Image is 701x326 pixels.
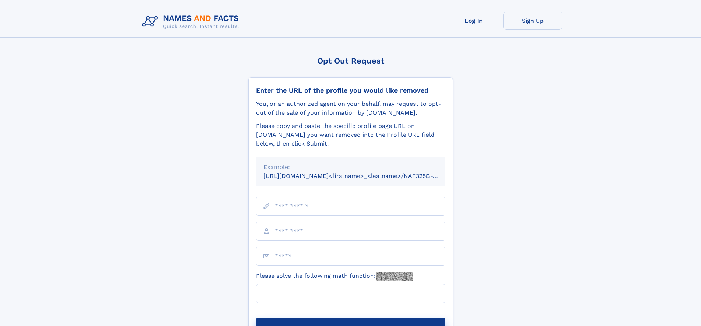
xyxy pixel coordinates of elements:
[256,100,445,117] div: You, or an authorized agent on your behalf, may request to opt-out of the sale of your informatio...
[263,172,459,179] small: [URL][DOMAIN_NAME]<firstname>_<lastname>/NAF325G-xxxxxxxx
[256,86,445,94] div: Enter the URL of the profile you would like removed
[139,12,245,32] img: Logo Names and Facts
[445,12,503,30] a: Log In
[256,122,445,148] div: Please copy and paste the specific profile page URL on [DOMAIN_NAME] you want removed into the Pr...
[256,272,413,281] label: Please solve the following math function:
[263,163,438,172] div: Example:
[503,12,562,30] a: Sign Up
[248,56,453,65] div: Opt Out Request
